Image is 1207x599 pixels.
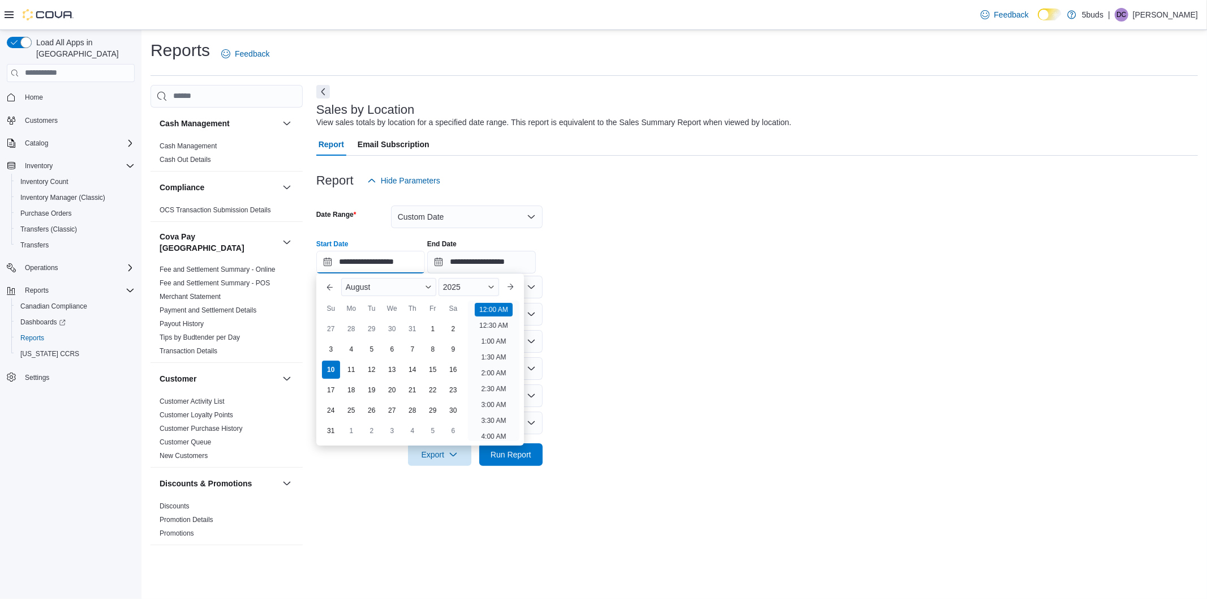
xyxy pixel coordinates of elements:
button: Hide Parameters [363,169,445,192]
div: day-16 [444,361,462,379]
p: [PERSON_NAME] [1133,8,1198,22]
button: Reports [20,284,53,297]
div: View sales totals by location for a specified date range. This report is equivalent to the Sales ... [316,117,792,129]
div: day-5 [424,422,442,440]
button: Open list of options [527,310,536,319]
div: day-6 [444,422,462,440]
div: Devon Culver [1115,8,1128,22]
a: Feedback [976,3,1033,26]
div: Cova Pay [GEOGRAPHIC_DATA] [151,263,303,362]
span: Customer Queue [160,438,211,447]
span: Customers [25,116,58,125]
button: Discounts & Promotions [280,477,294,490]
h3: Finance [160,555,190,567]
span: Report [319,133,344,156]
button: Transfers [11,237,139,253]
h3: Cova Pay [GEOGRAPHIC_DATA] [160,231,278,254]
a: Transfers [16,238,53,252]
button: Operations [20,261,63,275]
h3: Compliance [160,182,204,193]
button: Transfers (Classic) [11,221,139,237]
span: Customer Loyalty Points [160,410,233,420]
span: Dashboards [20,318,66,327]
li: 4:00 AM [476,430,510,443]
span: Load All Apps in [GEOGRAPHIC_DATA] [32,37,135,59]
span: Home [25,93,43,102]
span: Catalog [20,136,135,150]
nav: Complex example [7,84,135,415]
div: day-8 [424,340,442,358]
div: August, 2025 [321,319,463,441]
div: day-1 [424,320,442,338]
div: day-3 [322,340,340,358]
span: Customer Activity List [160,397,225,406]
h3: Customer [160,373,196,384]
h3: Sales by Location [316,103,415,117]
ul: Time [468,301,519,441]
button: Home [2,89,139,105]
span: Home [20,90,135,104]
span: Fee and Settlement Summary - Online [160,265,276,274]
button: Discounts & Promotions [160,478,278,489]
div: day-21 [403,381,422,399]
div: day-24 [322,401,340,420]
button: Customers [2,112,139,129]
button: Customer [160,373,278,384]
button: Reports [11,330,139,346]
a: Inventory Manager (Classic) [16,191,110,204]
div: day-30 [383,320,401,338]
button: Open list of options [527,337,536,346]
button: Next month [501,278,519,296]
button: Cash Management [280,117,294,130]
div: day-3 [383,422,401,440]
a: Payment and Settlement Details [160,306,256,314]
div: Tu [363,299,381,318]
input: Press the down key to enter a popover containing a calendar. Press the escape key to close the po... [316,251,425,273]
div: day-31 [322,422,340,440]
div: Customer [151,395,303,467]
div: day-25 [342,401,360,420]
span: Export [415,443,465,466]
h3: Report [316,174,354,187]
span: Reports [20,333,44,343]
div: day-5 [363,340,381,358]
span: DC [1116,8,1126,22]
span: Email Subscription [358,133,429,156]
button: Export [408,443,471,466]
div: day-31 [403,320,422,338]
h3: Discounts & Promotions [160,478,252,489]
button: Inventory Manager (Classic) [11,190,139,206]
h3: Cash Management [160,118,230,129]
span: New Customers [160,451,208,460]
span: Transfers (Classic) [20,225,77,234]
a: Cash Out Details [160,156,211,164]
div: day-9 [444,340,462,358]
div: day-6 [383,340,401,358]
a: Canadian Compliance [16,299,92,313]
span: Settings [20,370,135,384]
span: Merchant Statement [160,292,221,301]
div: day-27 [383,401,401,420]
span: Fee and Settlement Summary - POS [160,279,270,288]
span: Run Report [491,449,531,460]
button: Purchase Orders [11,206,139,221]
li: 3:30 AM [476,414,510,427]
div: day-18 [342,381,360,399]
p: | [1108,8,1110,22]
span: Hide Parameters [381,175,440,186]
li: 2:30 AM [476,382,510,396]
div: day-27 [322,320,340,338]
button: [US_STATE] CCRS [11,346,139,362]
div: day-7 [403,340,422,358]
span: Inventory Count [20,177,68,186]
a: Promotions [160,529,194,537]
span: Inventory Manager (Classic) [16,191,135,204]
li: 1:30 AM [476,350,510,364]
span: Reports [20,284,135,297]
img: Cova [23,9,74,20]
span: OCS Transaction Submission Details [160,206,271,215]
div: Button. Open the month selector. August is currently selected. [341,278,436,296]
button: Inventory [2,158,139,174]
div: day-29 [363,320,381,338]
div: day-28 [403,401,422,420]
